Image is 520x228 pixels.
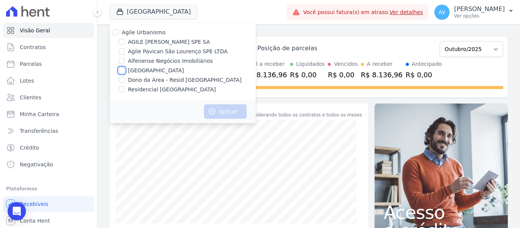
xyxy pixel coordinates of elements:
[3,56,94,72] a: Parcelas
[245,60,287,68] div: Total a receber
[20,110,59,118] span: Minha Carteira
[406,70,442,80] div: R$ 0,00
[110,5,197,19] button: [GEOGRAPHIC_DATA]
[257,44,317,53] div: Posição de parcelas
[128,67,184,75] label: [GEOGRAPHIC_DATA]
[303,8,423,16] span: Você possui fatura(s) em atraso.
[20,94,41,101] span: Clientes
[20,161,53,168] span: Negativação
[128,38,210,46] label: AGILE [PERSON_NAME] SPE SA
[128,57,213,65] label: Alfenense Negócios Imobiliários
[3,140,94,155] a: Crédito
[3,123,94,139] a: Transferências
[246,112,362,118] div: Considerando todos os contratos e todos os meses
[20,200,48,208] span: Recebíveis
[290,70,325,80] div: R$ 0,00
[20,60,42,68] span: Parcelas
[8,202,26,220] div: Open Intercom Messenger
[3,90,94,105] a: Clientes
[390,9,423,15] a: Ver detalhes
[439,10,445,15] span: AV
[454,5,505,13] p: [PERSON_NAME]
[367,60,393,68] div: A receber
[20,27,50,34] span: Visão Geral
[296,60,325,68] div: Liquidados
[204,104,247,119] button: Aplicar
[428,2,520,23] button: AV [PERSON_NAME] Ver opções
[128,86,216,94] label: Residencial [GEOGRAPHIC_DATA]
[3,107,94,122] a: Minha Carteira
[128,76,242,84] label: Dono da Área - Resid [GEOGRAPHIC_DATA]
[20,144,39,151] span: Crédito
[20,127,58,135] span: Transferências
[3,40,94,55] a: Contratos
[245,70,287,80] div: R$ 8.136,96
[3,73,94,88] a: Lotes
[454,13,505,19] p: Ver opções
[3,196,94,212] a: Recebíveis
[122,29,166,35] label: Agile Urbanismo
[6,184,91,193] div: Plataformas
[128,48,228,56] label: Agile Pavican São Lourenço SPE LTDA
[20,217,50,225] span: Conta Hent
[3,157,94,172] a: Negativação
[334,60,357,68] div: Vencidos
[361,70,403,80] div: R$ 8.136,96
[412,60,442,68] div: Antecipado
[20,43,46,51] span: Contratos
[20,77,34,85] span: Lotes
[384,203,499,222] span: Acesso
[3,23,94,38] a: Visão Geral
[328,70,357,80] div: R$ 0,00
